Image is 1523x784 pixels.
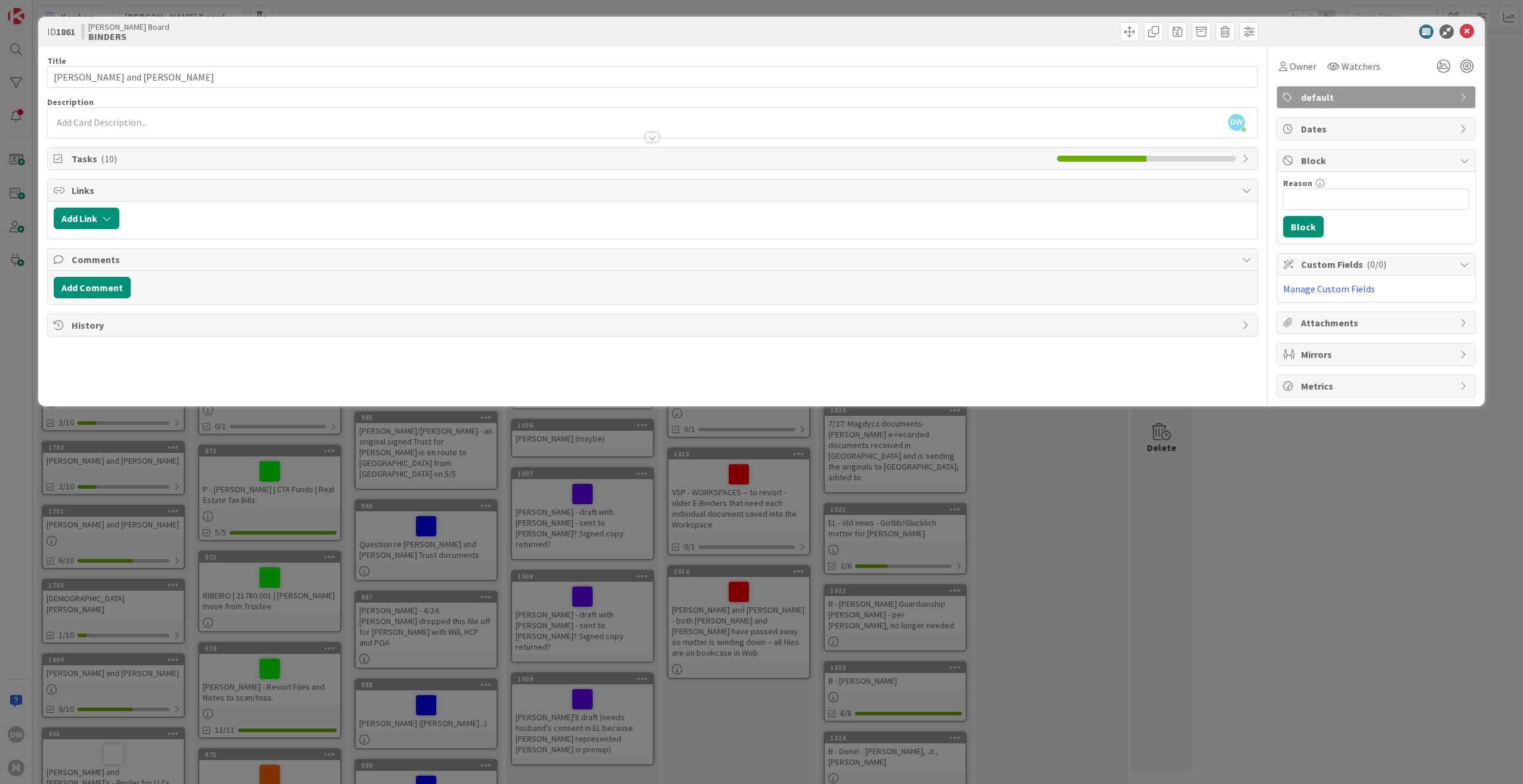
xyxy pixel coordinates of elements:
[47,55,66,66] label: Title
[54,277,131,298] button: Add Comment
[1342,59,1380,73] span: Watchers
[88,32,169,41] b: BINDERS
[72,183,1236,197] span: Links
[1283,216,1324,237] button: Block
[1367,258,1386,270] span: ( 0/0 )
[1283,283,1375,295] a: Manage Custom Fields
[72,152,1051,166] span: Tasks
[1290,59,1317,73] span: Owner
[1301,257,1454,271] span: Custom Fields
[47,66,1258,88] input: type card name here...
[72,318,1236,332] span: History
[1228,114,1245,131] span: DW
[72,252,1236,267] span: Comments
[47,97,94,107] span: Description
[47,24,75,39] span: ID
[1301,379,1454,393] span: Metrics
[88,22,169,32] span: [PERSON_NAME] Board
[54,208,119,229] button: Add Link
[1301,153,1454,168] span: Block
[1301,122,1454,136] span: Dates
[1301,316,1454,330] span: Attachments
[101,153,117,165] span: ( 10 )
[1283,178,1312,189] label: Reason
[1301,90,1454,104] span: default
[1301,347,1454,362] span: Mirrors
[56,26,75,38] b: 1861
